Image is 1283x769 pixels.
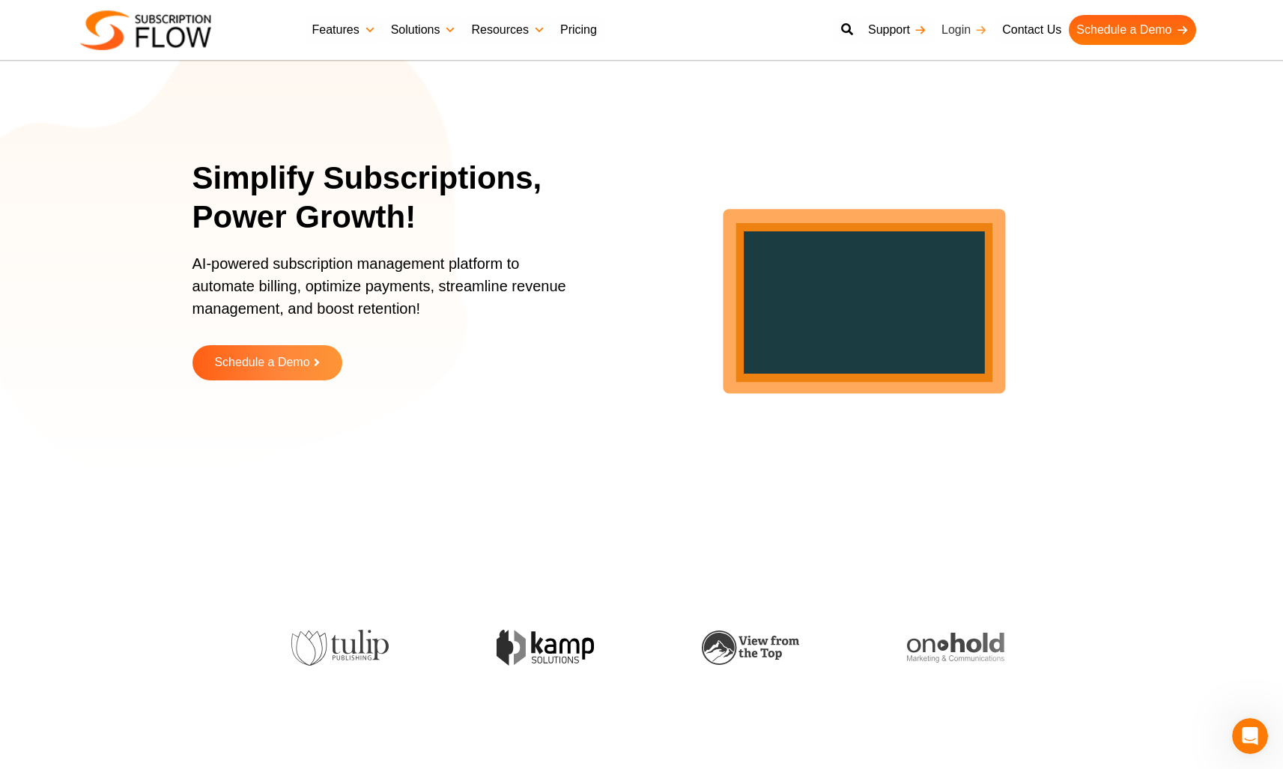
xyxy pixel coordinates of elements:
a: Login [934,15,995,45]
img: tulip-publishing [290,630,387,666]
a: Schedule a Demo [1069,15,1195,45]
a: Features [305,15,383,45]
img: view-from-the-top [700,630,798,666]
a: Contact Us [995,15,1069,45]
img: onhold-marketing [906,633,1003,663]
h1: Simplify Subscriptions, Power Growth! [192,159,601,237]
span: Schedule a Demo [214,356,309,369]
a: Resources [464,15,552,45]
a: Pricing [553,15,604,45]
a: Solutions [383,15,464,45]
iframe: Intercom live chat [1232,718,1268,754]
img: kamp-solution [495,630,592,665]
a: Support [861,15,934,45]
a: Schedule a Demo [192,345,342,380]
p: AI-powered subscription management platform to automate billing, optimize payments, streamline re... [192,252,582,335]
img: Subscriptionflow [80,10,211,50]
